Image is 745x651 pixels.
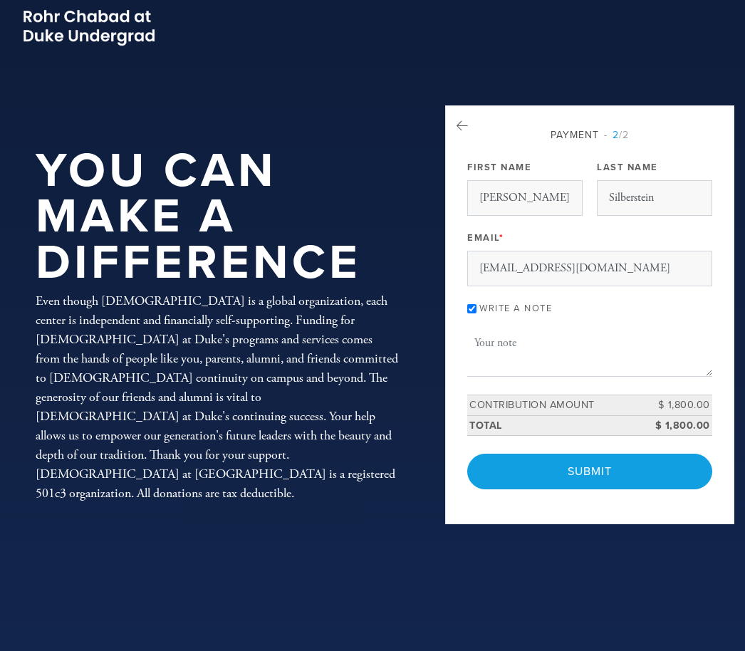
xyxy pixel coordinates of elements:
[36,148,399,286] h1: You Can Make a Difference
[467,395,648,416] td: Contribution Amount
[467,231,504,244] label: Email
[467,415,648,436] td: Total
[597,161,658,174] label: Last Name
[648,415,712,436] td: $ 1,800.00
[648,395,712,416] td: $ 1,800.00
[467,161,531,174] label: First Name
[499,232,504,244] span: This field is required.
[21,7,157,48] img: Picture2_0.png
[613,129,619,141] span: 2
[467,454,712,489] input: Submit
[604,129,629,141] span: /2
[479,303,552,314] label: Write a note
[467,127,712,142] div: Payment
[36,291,399,503] div: Even though [DEMOGRAPHIC_DATA] is a global organization, each center is independent and financial...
